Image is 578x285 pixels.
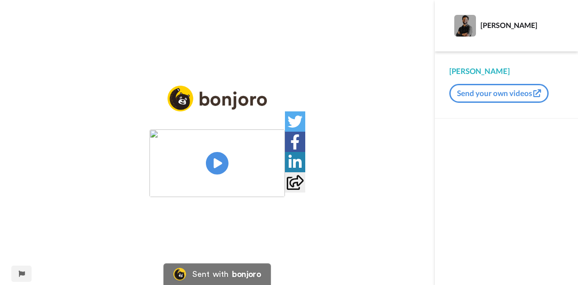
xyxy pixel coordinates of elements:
button: Send your own videos [449,84,549,103]
a: Bonjoro LogoSent withbonjoro [163,263,271,285]
img: Bonjoro Logo [173,268,186,280]
div: bonjoro [232,270,261,278]
div: Sent with [192,270,228,278]
img: 9c9bb3bd-8ae6-4202-8983-7a7f0c1fbfad.jpg [149,129,285,197]
img: logo_full.png [168,86,267,111]
div: [PERSON_NAME] [480,21,563,29]
img: Profile Image [454,15,476,37]
div: [PERSON_NAME] [449,66,564,77]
